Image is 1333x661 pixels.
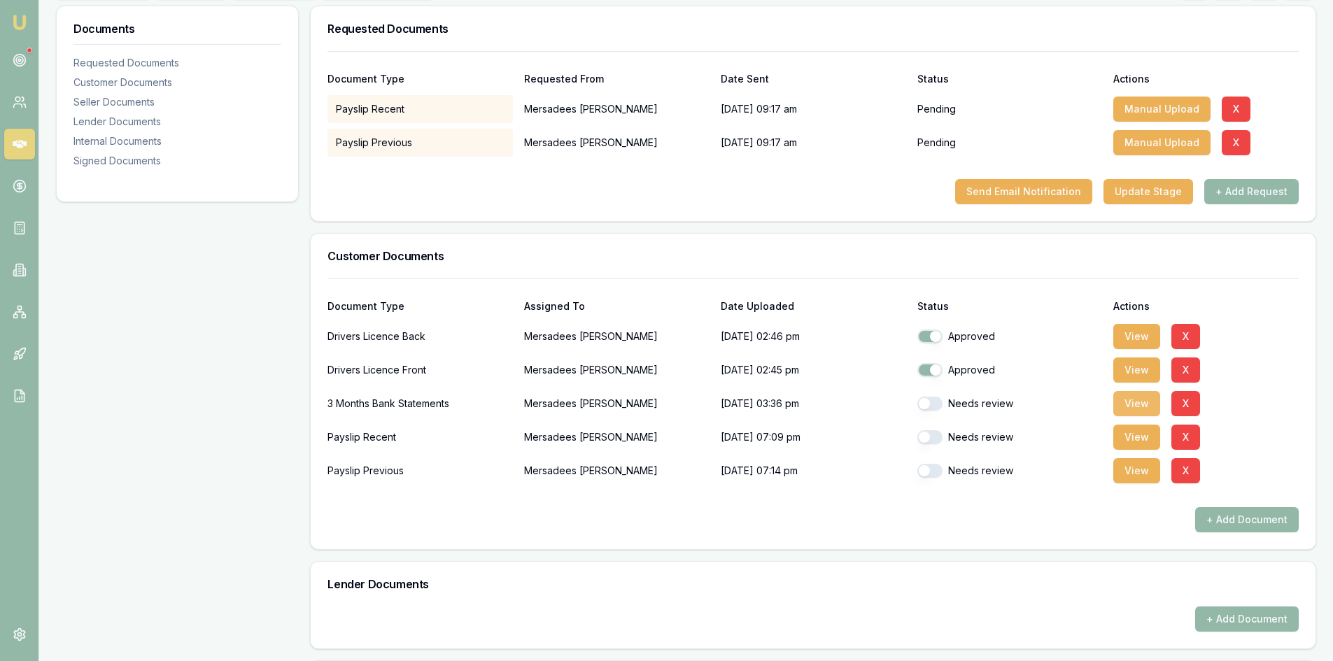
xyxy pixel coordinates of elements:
[721,301,906,311] div: Date Uploaded
[721,74,906,84] div: Date Sent
[721,95,906,123] div: [DATE] 09:17 am
[1113,74,1299,84] div: Actions
[327,356,513,384] div: Drivers Licence Front
[1171,391,1200,416] button: X
[917,136,956,150] p: Pending
[524,129,710,157] p: Mersadees [PERSON_NAME]
[721,390,906,418] p: [DATE] 03:36 pm
[917,74,1103,84] div: Status
[11,14,28,31] img: emu-icon-u.png
[327,457,513,485] div: Payslip Previous
[73,76,281,90] div: Customer Documents
[327,95,513,123] div: Payslip Recent
[524,95,710,123] p: Mersadees [PERSON_NAME]
[524,356,710,384] p: Mersadees [PERSON_NAME]
[1113,130,1211,155] button: Manual Upload
[917,397,1103,411] div: Needs review
[73,154,281,168] div: Signed Documents
[1222,130,1250,155] button: X
[1171,324,1200,349] button: X
[1195,507,1299,532] button: + Add Document
[524,457,710,485] p: Mersadees [PERSON_NAME]
[721,423,906,451] p: [DATE] 07:09 pm
[721,457,906,485] p: [DATE] 07:14 pm
[327,250,1299,262] h3: Customer Documents
[1195,606,1299,632] button: + Add Document
[721,356,906,384] p: [DATE] 02:45 pm
[1113,97,1211,122] button: Manual Upload
[917,102,956,116] p: Pending
[1171,357,1200,383] button: X
[73,134,281,148] div: Internal Documents
[524,74,710,84] div: Requested From
[917,301,1103,311] div: Status
[327,578,1299,590] h3: Lender Documents
[524,390,710,418] p: Mersadees [PERSON_NAME]
[1204,179,1299,204] button: + Add Request
[1113,324,1160,349] button: View
[327,301,513,311] div: Document Type
[73,95,281,109] div: Seller Documents
[955,179,1092,204] button: Send Email Notification
[1113,391,1160,416] button: View
[327,423,513,451] div: Payslip Recent
[1113,458,1160,483] button: View
[73,115,281,129] div: Lender Documents
[524,423,710,451] p: Mersadees [PERSON_NAME]
[327,322,513,350] div: Drivers Licence Back
[1171,425,1200,450] button: X
[917,329,1103,343] div: Approved
[1113,425,1160,450] button: View
[327,129,513,157] div: Payslip Previous
[327,390,513,418] div: 3 Months Bank Statements
[327,23,1299,34] h3: Requested Documents
[73,56,281,70] div: Requested Documents
[1113,357,1160,383] button: View
[1222,97,1250,122] button: X
[1171,458,1200,483] button: X
[917,363,1103,377] div: Approved
[524,301,710,311] div: Assigned To
[1113,301,1299,311] div: Actions
[721,129,906,157] div: [DATE] 09:17 am
[917,430,1103,444] div: Needs review
[327,74,513,84] div: Document Type
[1103,179,1193,204] button: Update Stage
[524,322,710,350] p: Mersadees [PERSON_NAME]
[73,23,281,34] h3: Documents
[721,322,906,350] p: [DATE] 02:46 pm
[917,464,1103,478] div: Needs review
